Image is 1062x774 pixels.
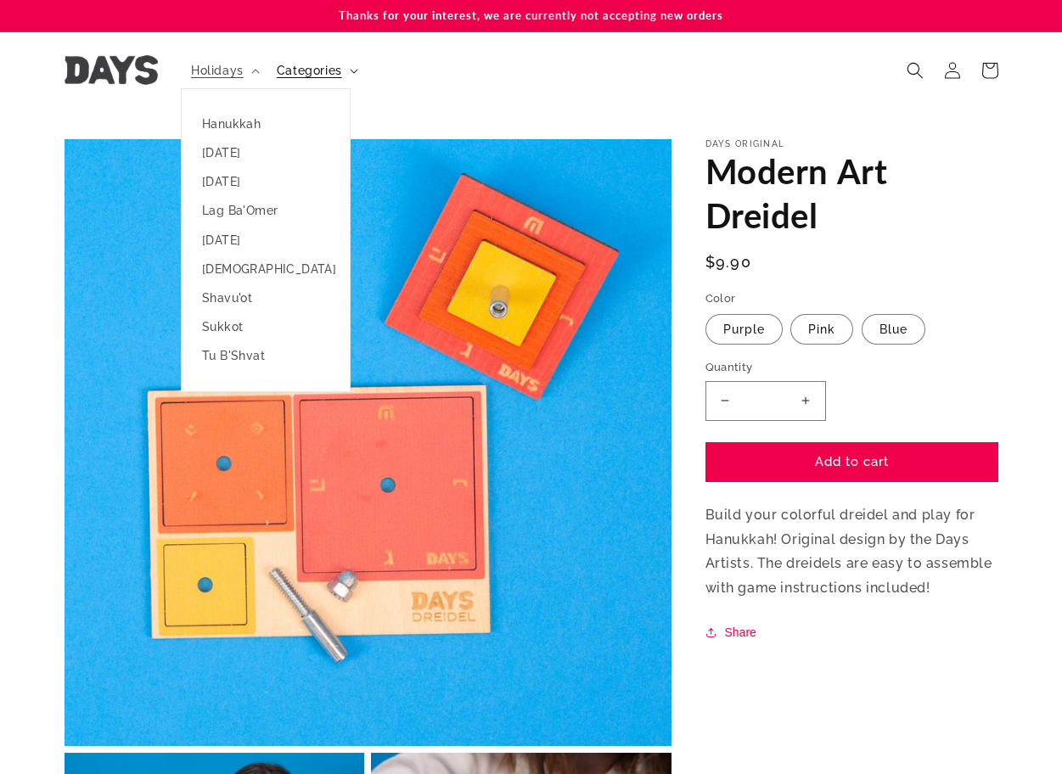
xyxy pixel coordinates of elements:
[267,53,365,88] summary: Categories
[705,250,752,273] span: $9.90
[705,139,998,149] p: Days Original
[277,63,342,78] span: Categories
[705,314,783,345] label: Purple
[182,109,350,138] a: Hanukkah
[182,255,350,283] a: [DEMOGRAPHIC_DATA]
[182,283,350,312] a: Shavu'ot
[705,622,761,642] button: Share
[65,55,158,85] img: Days United
[181,53,267,88] summary: Holidays
[182,167,350,196] a: [DATE]
[862,314,925,345] label: Blue
[705,149,998,238] h1: Modern Art Dreidel
[191,63,244,78] span: Holidays
[705,442,998,482] button: Add to cart
[896,52,934,89] summary: Search
[705,359,998,376] label: Quantity
[182,138,350,167] a: [DATE]
[182,226,350,255] a: [DATE]
[705,503,998,601] p: Build your colorful dreidel and play for Hanukkah! Original design by the Days Artists. The dreid...
[182,312,350,341] a: Sukkot
[790,314,853,345] label: Pink
[182,196,350,225] a: Lag Ba'Omer
[705,290,738,307] legend: Color
[182,341,350,370] a: Tu B'Shvat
